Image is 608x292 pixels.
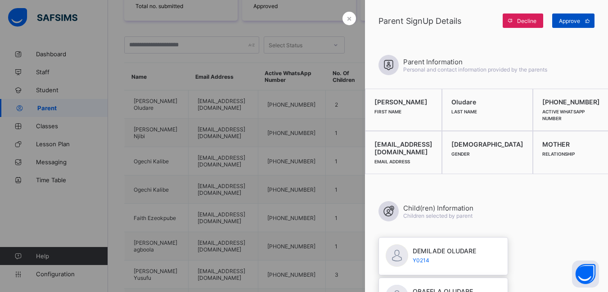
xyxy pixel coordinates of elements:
[451,109,477,114] span: Last Name
[403,58,547,66] span: Parent Information
[413,257,476,264] span: Y0214
[542,98,600,106] span: [PHONE_NUMBER]
[378,16,498,26] span: Parent SignUp Details
[374,140,432,156] span: [EMAIL_ADDRESS][DOMAIN_NAME]
[542,109,585,121] span: Active WhatsApp Number
[374,159,410,164] span: Email Address
[451,151,470,157] span: Gender
[374,109,401,114] span: First Name
[413,247,476,255] span: DEMILADE OLUDARE
[374,98,432,106] span: [PERSON_NAME]
[403,212,473,219] span: Children selected by parent
[451,98,523,106] span: Oludare
[403,204,473,212] span: Child(ren) Information
[572,261,599,288] button: Open asap
[542,140,600,148] span: MOTHER
[517,18,536,24] span: Decline
[451,140,523,148] span: [DEMOGRAPHIC_DATA]
[403,66,547,73] span: Personal and contact information provided by the parents
[559,18,580,24] span: Approve
[542,151,575,157] span: Relationship
[347,13,352,23] span: ×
